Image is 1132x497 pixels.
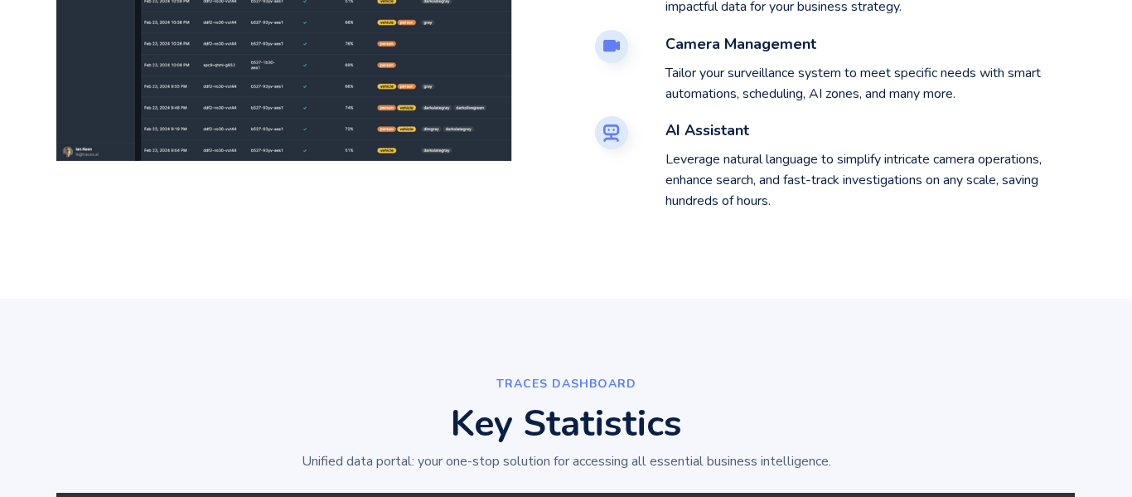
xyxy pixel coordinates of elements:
[451,406,682,443] h2: Key Statistics
[603,40,620,52] img: Traces CCTV camera icon
[665,34,1067,55] h5: Camera Management
[302,451,831,472] p: Unified data portal: your one-stop solution for accessing all essential business intelligence.
[603,124,620,142] img: Traces AI assistant icon
[665,63,1067,105] p: Tailor your surveillance system to meet specific needs with smart automations, scheduling, AI zon...
[665,149,1067,211] p: Leverage natural language to simplify intricate camera operations, enhance search, and fast-track...
[496,373,636,394] p: TRACES Dashboard
[665,120,1067,141] h5: AI Assistant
